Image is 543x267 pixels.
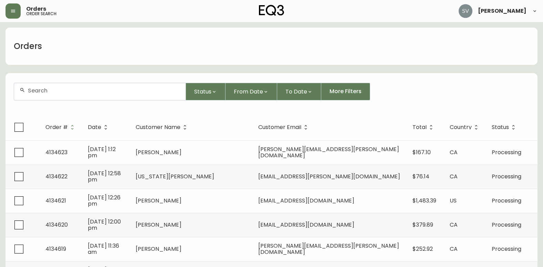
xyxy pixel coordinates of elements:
[45,124,77,130] span: Order #
[330,88,362,95] span: More Filters
[88,169,121,184] span: [DATE] 12:58 pm
[413,221,433,229] span: $379.89
[26,12,56,16] h5: order search
[45,172,67,180] span: 4134622
[258,197,354,205] span: [EMAIL_ADDRESS][DOMAIN_NAME]
[88,125,101,129] span: Date
[88,194,121,208] span: [DATE] 12:26 pm
[234,87,263,96] span: From Date
[285,87,307,96] span: To Date
[194,87,211,96] span: Status
[136,221,181,229] span: [PERSON_NAME]
[492,221,521,229] span: Processing
[136,172,214,180] span: [US_STATE][PERSON_NAME]
[226,83,277,100] button: From Date
[258,125,301,129] span: Customer Email
[258,242,399,256] span: [PERSON_NAME][EMAIL_ADDRESS][PERSON_NAME][DOMAIN_NAME]
[88,218,121,232] span: [DATE] 12:00 pm
[45,221,68,229] span: 4134620
[45,125,68,129] span: Order #
[136,245,181,253] span: [PERSON_NAME]
[450,148,458,156] span: CA
[26,6,46,12] span: Orders
[492,245,521,253] span: Processing
[136,197,181,205] span: [PERSON_NAME]
[88,242,119,256] span: [DATE] 11:36 am
[186,83,226,100] button: Status
[450,172,458,180] span: CA
[258,172,400,180] span: [EMAIL_ADDRESS][PERSON_NAME][DOMAIN_NAME]
[136,124,189,130] span: Customer Name
[450,221,458,229] span: CA
[492,172,521,180] span: Processing
[459,4,472,18] img: 0ef69294c49e88f033bcbeb13310b844
[259,5,284,16] img: logo
[478,8,526,14] span: [PERSON_NAME]
[450,125,472,129] span: Country
[88,124,110,130] span: Date
[45,148,67,156] span: 4134623
[413,172,429,180] span: $76.14
[88,145,116,159] span: [DATE] 1:12 pm
[413,148,431,156] span: $167.10
[136,148,181,156] span: [PERSON_NAME]
[413,125,427,129] span: Total
[450,197,457,205] span: US
[258,221,354,229] span: [EMAIL_ADDRESS][DOMAIN_NAME]
[492,197,521,205] span: Processing
[413,197,436,205] span: $1,483.39
[492,124,518,130] span: Status
[277,83,321,100] button: To Date
[321,83,370,100] button: More Filters
[450,245,458,253] span: CA
[492,148,521,156] span: Processing
[14,40,42,52] h1: Orders
[28,87,180,94] input: Search
[45,197,66,205] span: 4134621
[492,125,509,129] span: Status
[413,124,436,130] span: Total
[413,245,433,253] span: $252.92
[258,145,399,159] span: [PERSON_NAME][EMAIL_ADDRESS][PERSON_NAME][DOMAIN_NAME]
[258,124,310,130] span: Customer Email
[136,125,180,129] span: Customer Name
[450,124,481,130] span: Country
[45,245,66,253] span: 4134619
